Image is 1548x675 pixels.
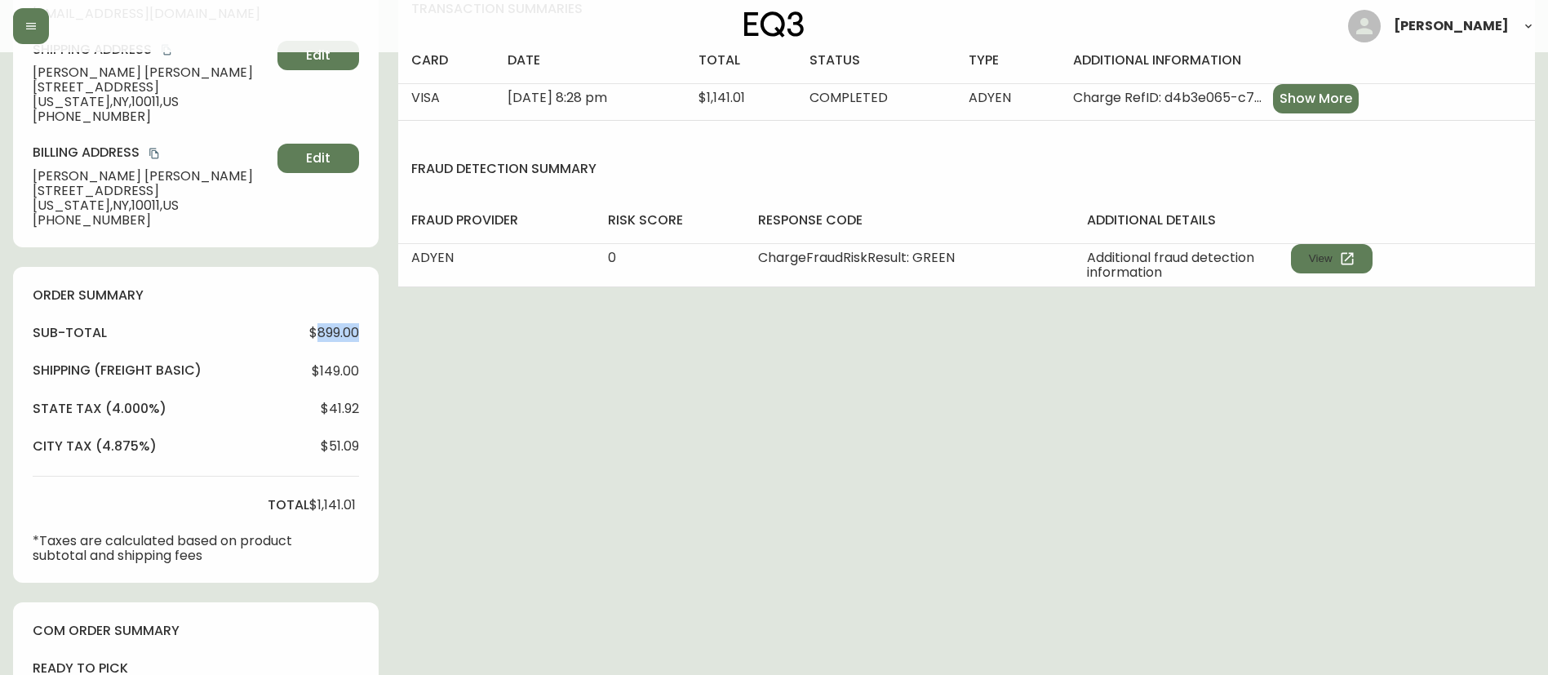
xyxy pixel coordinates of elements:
h4: additional information [1073,51,1522,69]
h4: status [809,51,943,69]
span: ChargeFraudRiskResult: GREEN [758,248,955,267]
span: Show More [1280,90,1352,108]
span: $51.09 [321,439,359,454]
span: Edit [306,149,330,167]
span: COMPLETED [809,88,888,107]
h4: total [699,51,783,69]
h4: risk score [608,211,731,229]
span: ADYEN [969,88,1011,107]
span: [STREET_ADDRESS] [33,184,271,198]
span: [US_STATE] , NY , 10011 , US [33,95,271,109]
span: [PHONE_NUMBER] [33,109,271,124]
h4: state tax (4.000%) [33,400,166,418]
span: $1,141.01 [699,88,745,107]
h4: date [508,51,673,69]
span: [US_STATE] , NY , 10011 , US [33,198,271,213]
img: logo [744,11,805,38]
span: Charge RefID: d4b3e065-c75a-44ef-9ab7-fb82cd784f9c [1073,91,1266,105]
h4: fraud provider [411,211,582,229]
span: $899.00 [309,326,359,340]
h4: additional details [1087,211,1522,229]
h4: city tax (4.875%) [33,437,157,455]
h4: com order summary [33,622,359,640]
span: $149.00 [312,364,359,379]
button: View [1291,244,1373,273]
button: copy [146,145,162,162]
h4: Billing Address [33,144,271,162]
h4: type [969,51,1047,69]
span: [PHONE_NUMBER] [33,213,271,228]
span: [PERSON_NAME] [1394,20,1509,33]
h4: Shipping ( Freight Basic ) [33,362,202,380]
span: [PERSON_NAME] [PERSON_NAME] [33,65,271,80]
span: $41.92 [321,402,359,416]
button: Show More [1273,84,1359,113]
span: $1,141.01 [309,498,356,513]
p: *Taxes are calculated based on product subtotal and shipping fees [33,534,309,563]
span: ADYEN [411,248,454,267]
span: [DATE] 8:28 pm [508,88,607,107]
button: Edit [277,144,359,173]
h4: card [411,51,481,69]
h4: total [268,496,309,514]
h4: fraud detection summary [398,160,1535,178]
span: Additional fraud detection information [1087,251,1291,280]
h4: order summary [33,286,359,304]
span: 0 [608,248,616,267]
button: Edit [277,41,359,70]
span: Edit [306,47,330,64]
span: [STREET_ADDRESS] [33,80,271,95]
span: VISA [411,88,440,107]
h4: response code [758,211,1062,229]
h4: sub-total [33,324,107,342]
span: [PERSON_NAME] [PERSON_NAME] [33,169,271,184]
